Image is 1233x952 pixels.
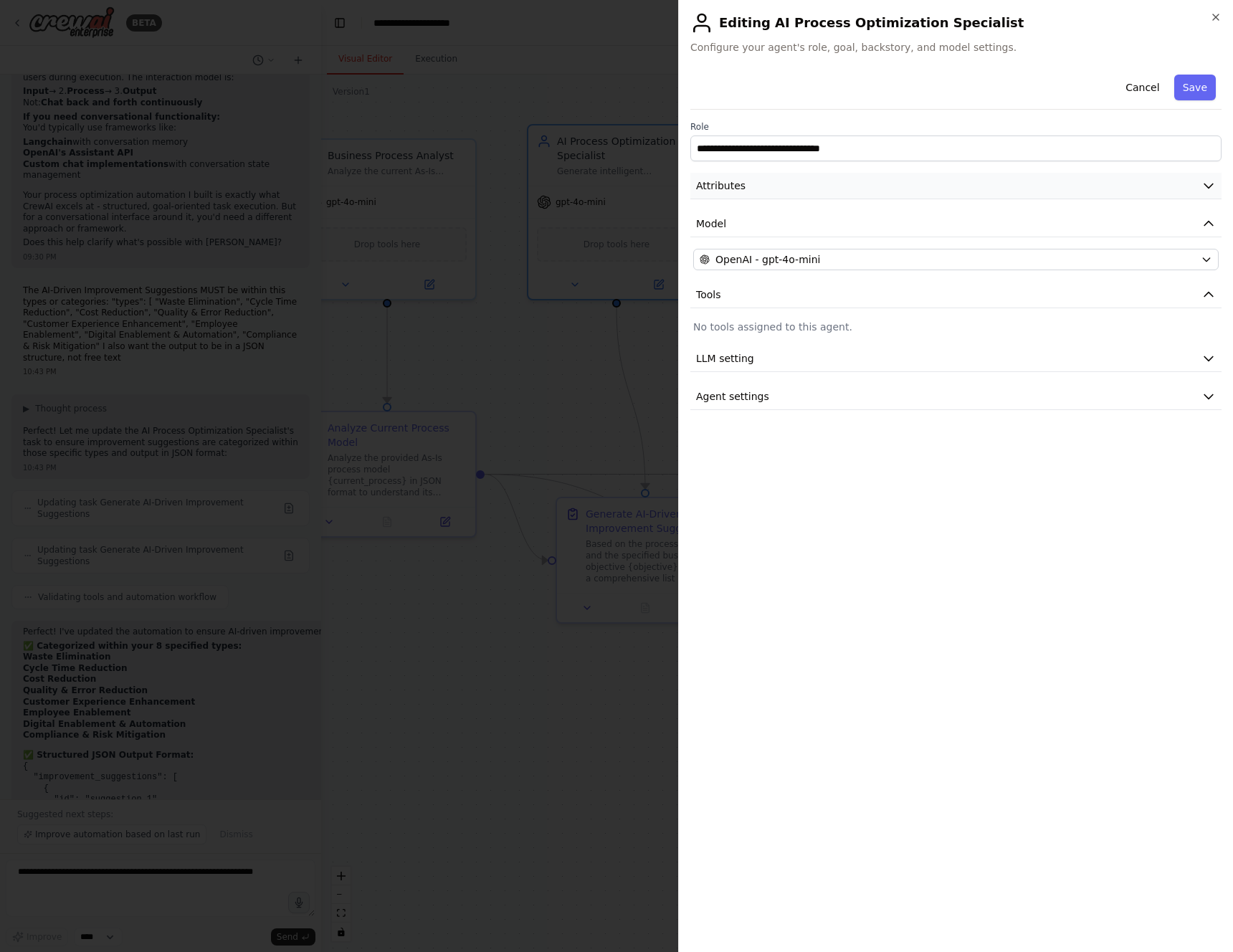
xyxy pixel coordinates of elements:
[1174,75,1216,100] button: Save
[690,173,1222,199] button: Attributes
[690,282,1222,308] button: Tools
[1117,75,1168,100] button: Cancel
[696,216,726,231] span: Model
[690,11,1222,34] h2: Editing AI Process Optimization Specialist
[690,211,1222,237] button: Model
[715,252,820,267] span: OpenAI - gpt-4o-mini
[690,346,1222,372] button: LLM setting
[696,287,721,302] span: Tools
[690,384,1222,410] button: Agent settings
[693,320,1219,334] p: No tools assigned to this agent.
[696,178,746,193] span: Attributes
[696,389,769,404] span: Agent settings
[693,249,1219,270] button: OpenAI - gpt-4o-mini
[696,351,754,366] span: LLM setting
[690,121,1222,133] label: Role
[690,40,1222,54] span: Configure your agent's role, goal, backstory, and model settings.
